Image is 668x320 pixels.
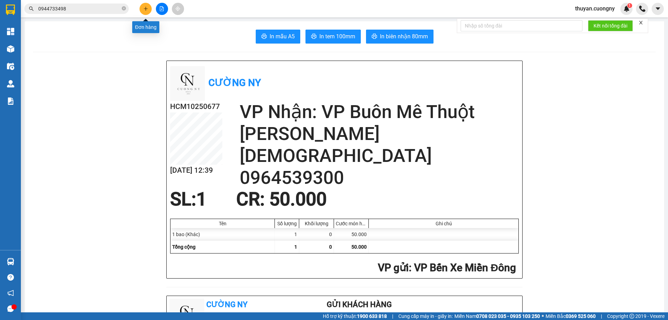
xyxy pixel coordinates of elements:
[175,6,180,11] span: aim
[566,313,596,319] strong: 0369 525 060
[170,188,196,210] span: SL:
[570,4,620,13] span: thuyan.cuongny
[601,312,602,320] span: |
[301,221,332,226] div: Khối lượng
[29,6,34,11] span: search
[336,221,367,226] div: Cước món hàng
[546,312,596,320] span: Miền Bắc
[378,262,409,274] span: VP gửi
[638,20,643,25] span: close
[594,22,627,30] span: Kết nối tổng đài
[206,312,212,318] span: environment
[454,312,540,320] span: Miền Nam
[236,188,327,210] span: CR : 50.000
[323,312,387,320] span: Hỗ trợ kỹ thuật:
[143,6,148,11] span: plus
[299,228,334,241] div: 0
[652,3,664,15] button: caret-down
[351,244,367,250] span: 50.000
[392,312,393,320] span: |
[588,20,633,31] button: Kết nối tổng đài
[140,3,152,15] button: plus
[170,261,516,275] h2: : VP Bến Xe Miền Đông
[380,32,428,41] span: In biên nhận 80mm
[38,5,120,13] input: Tìm tên, số ĐT hoặc mã đơn
[170,101,222,112] h2: HCM10250677
[655,6,661,12] span: caret-down
[334,228,369,241] div: 50.000
[256,30,300,44] button: printerIn mẫu A5
[170,228,275,241] div: 1 bao (Khác)
[623,6,630,12] img: icon-new-feature
[311,33,317,40] span: printer
[366,30,434,44] button: printerIn biên nhận 80mm
[122,6,126,12] span: close-circle
[629,314,634,319] span: copyright
[476,313,540,319] strong: 0708 023 035 - 0935 103 250
[240,167,519,189] h2: 0964539300
[372,33,377,40] span: printer
[172,221,273,226] div: Tên
[7,28,14,35] img: dashboard-icon
[327,300,392,309] b: Gửi khách hàng
[196,188,207,210] span: 1
[277,221,297,226] div: Số lượng
[294,244,297,250] span: 1
[628,3,631,8] span: 1
[639,6,645,12] img: phone-icon
[305,30,361,44] button: printerIn tem 100mm
[7,305,14,312] span: message
[270,32,295,41] span: In mẫu A5
[206,300,247,309] b: Cường Ny
[357,313,387,319] strong: 1900 633 818
[627,3,632,8] sup: 1
[275,228,299,241] div: 1
[159,6,164,11] span: file-add
[7,45,14,53] img: warehouse-icon
[542,315,544,318] span: ⚪️
[7,274,14,281] span: question-circle
[329,244,332,250] span: 0
[461,20,582,31] input: Nhập số tổng đài
[7,63,14,70] img: warehouse-icon
[371,221,517,226] div: Ghi chú
[6,5,15,15] img: logo-vxr
[170,66,205,101] img: logo.jpg
[240,123,519,167] h2: [PERSON_NAME][DEMOGRAPHIC_DATA]
[7,290,14,296] span: notification
[208,77,261,88] b: Cường Ny
[170,165,222,176] h2: [DATE] 12:39
[398,312,453,320] span: Cung cấp máy in - giấy in:
[7,258,14,265] img: warehouse-icon
[319,32,355,41] span: In tem 100mm
[172,244,196,250] span: Tổng cộng
[261,33,267,40] span: printer
[240,101,519,123] h2: VP Nhận: VP Buôn Mê Thuột
[122,6,126,10] span: close-circle
[156,3,168,15] button: file-add
[7,80,14,87] img: warehouse-icon
[7,97,14,105] img: solution-icon
[172,3,184,15] button: aim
